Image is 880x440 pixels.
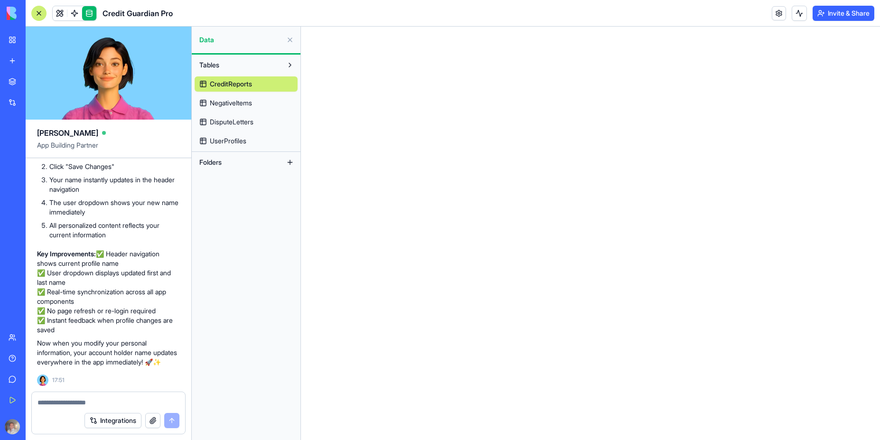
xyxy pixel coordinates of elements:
[210,98,252,108] span: NegativeItems
[37,250,96,258] strong: Key Improvements:
[195,57,282,73] button: Tables
[7,7,66,20] img: logo
[199,35,282,45] span: Data
[210,136,246,146] span: UserProfiles
[5,419,20,434] img: ACg8ocIoKTluYVx1WVSvMTc6vEhh8zlEulljtIG1Q6EjfdS3E24EJStT=s96-c
[195,76,298,92] a: CreditReports
[813,6,874,21] button: Invite & Share
[199,158,222,167] span: Folders
[210,79,252,89] span: CreditReports
[195,155,282,170] button: Folders
[195,95,298,111] a: NegativeItems
[195,133,298,149] a: UserProfiles
[49,175,180,194] li: Your name instantly updates in the header navigation
[210,117,253,127] span: DisputeLetters
[49,162,180,171] li: Click "Save Changes"
[49,198,180,217] li: The user dropdown shows your new name immediately
[37,127,98,139] span: [PERSON_NAME]
[52,376,65,384] span: 17:51
[37,338,180,367] p: Now when you modify your personal information, your account holder name updates everywhere in the...
[103,8,173,19] span: Credit Guardian Pro
[37,140,180,158] span: App Building Partner
[195,114,298,130] a: DisputeLetters
[84,413,141,428] button: Integrations
[37,374,48,386] img: Ella_00000_wcx2te.png
[199,60,219,70] span: Tables
[49,221,180,240] li: All personalized content reflects your current information
[37,249,180,335] p: ✅ Header navigation shows current profile name ✅ User dropdown displays updated first and last na...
